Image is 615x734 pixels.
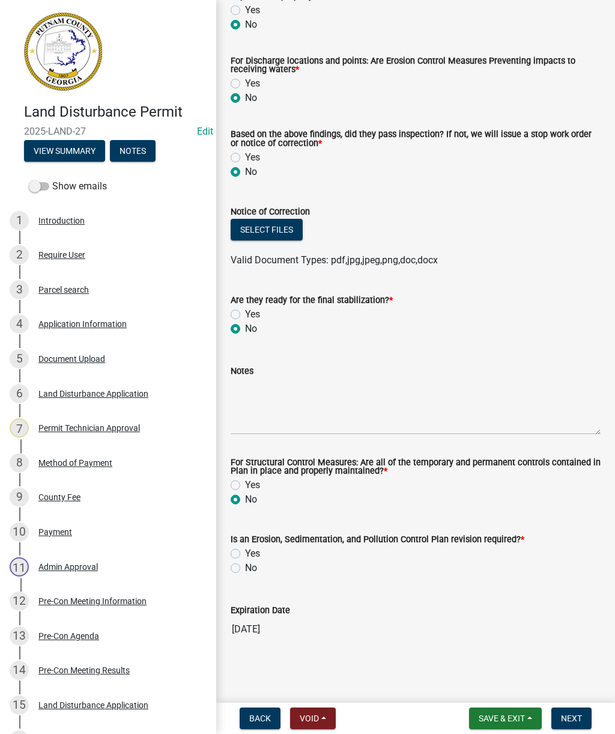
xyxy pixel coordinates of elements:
label: No [245,17,257,32]
div: Method of Payment [38,459,112,467]
label: No [245,561,257,575]
a: Edit [197,126,213,137]
div: Land Disturbance Application [38,701,148,709]
div: Require User [38,251,85,259]
div: Admin Approval [38,563,98,571]
div: 9 [10,488,29,507]
div: Permit Technician Approval [38,424,140,432]
wm-modal-confirm: Edit Application Number [197,126,213,137]
button: Select files [231,219,303,240]
img: Putnam County, Georgia [24,13,102,91]
label: Yes [245,307,260,322]
label: Is an Erosion, Sedimentation, and Pollution Control Plan revision required? [231,536,524,544]
div: Document Upload [38,355,105,363]
div: Payment [38,528,72,536]
h4: Land Disturbance Permit [24,103,207,121]
div: 7 [10,418,29,438]
div: Application Information [38,320,127,328]
label: Are they ready for the final stabilization? [231,296,393,305]
button: View Summary [24,140,105,162]
label: Yes [245,3,260,17]
div: 3 [10,280,29,299]
div: Pre-Con Agenda [38,632,99,640]
span: Valid Document Types: pdf,jpg,jpeg,png,doc,docx [231,254,438,266]
label: No [245,492,257,507]
label: For Structural Control Measures: Are all of the temporary and permanent controls contained in Pla... [231,459,601,476]
label: No [245,165,257,179]
button: Save & Exit [469,708,542,729]
div: 1 [10,211,29,230]
span: Save & Exit [479,714,525,723]
div: 8 [10,453,29,473]
span: Next [561,714,582,723]
label: Show emails [29,179,107,194]
div: 15 [10,696,29,715]
label: Yes [245,150,260,165]
wm-modal-confirm: Notes [110,147,156,156]
div: 4 [10,314,29,334]
button: Void [290,708,336,729]
label: No [245,91,257,105]
div: 5 [10,349,29,369]
label: Expiration Date [231,607,290,615]
label: Yes [245,546,260,561]
wm-modal-confirm: Summary [24,147,105,156]
label: No [245,322,257,336]
span: 2025-LAND-27 [24,126,192,137]
div: 11 [10,557,29,576]
span: Void [300,714,319,723]
div: 12 [10,592,29,611]
div: 13 [10,626,29,646]
div: 10 [10,522,29,542]
label: For Discharge locations and points: Are Erosion Control Measures Preventing impacts to receiving ... [231,57,601,75]
div: 6 [10,384,29,403]
label: Yes [245,478,260,492]
label: Based on the above findings, did they pass inspection? If not, we will issue a stop work order or... [231,130,601,148]
div: Pre-Con Meeting Results [38,666,130,674]
div: Parcel search [38,286,89,294]
label: Notes [231,367,253,376]
div: Introduction [38,216,85,225]
div: County Fee [38,493,80,501]
div: Pre-Con Meeting Information [38,597,147,605]
span: Back [249,714,271,723]
div: 2 [10,245,29,265]
button: Next [551,708,592,729]
label: Yes [245,76,260,91]
button: Notes [110,140,156,162]
label: Notice of Correction [231,208,310,216]
button: Back [240,708,280,729]
div: Land Disturbance Application [38,390,148,398]
div: 14 [10,661,29,680]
